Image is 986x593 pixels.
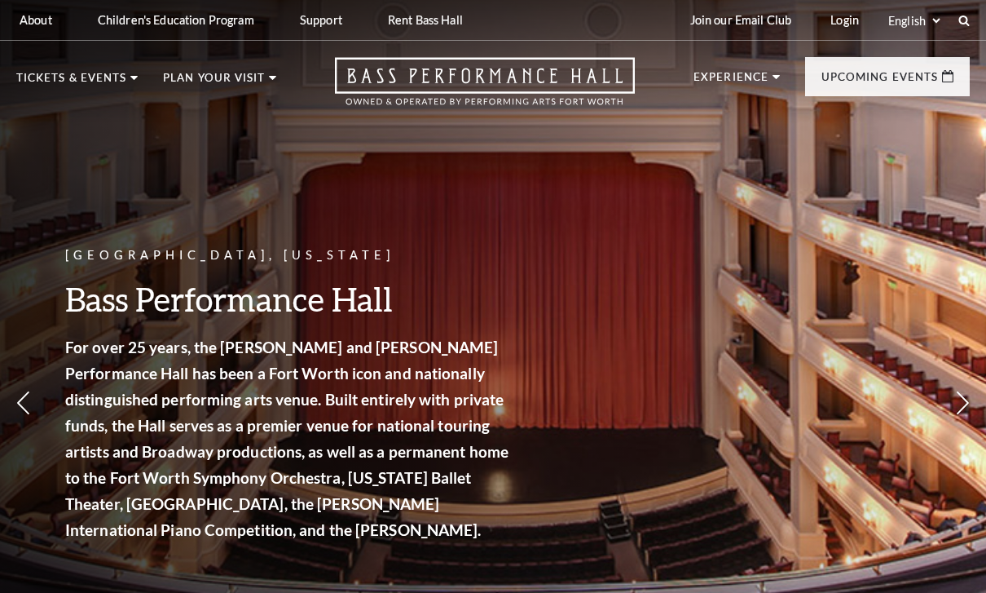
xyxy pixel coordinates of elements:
p: About [20,13,52,27]
h3: Bass Performance Hall [65,278,513,320]
p: Plan Your Visit [163,73,265,92]
p: Children's Education Program [98,13,254,27]
p: Upcoming Events [821,72,938,91]
p: Experience [693,72,768,91]
p: Rent Bass Hall [388,13,463,27]
p: Tickets & Events [16,73,126,92]
select: Select: [885,13,943,29]
strong: For over 25 years, the [PERSON_NAME] and [PERSON_NAME] Performance Hall has been a Fort Worth ico... [65,338,508,539]
p: Support [300,13,342,27]
p: [GEOGRAPHIC_DATA], [US_STATE] [65,246,513,266]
